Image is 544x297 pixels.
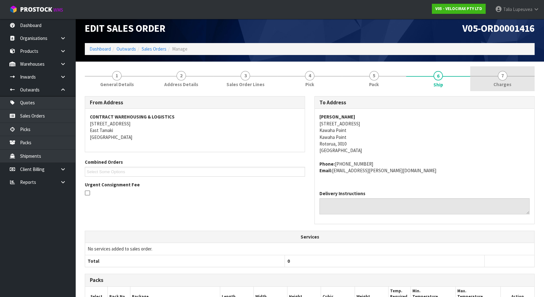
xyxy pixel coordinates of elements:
span: Ship [433,81,443,88]
a: Outwards [117,46,136,52]
a: V05 - VELOCIRAX PTY LTD [432,4,486,14]
span: 6 [433,71,443,80]
strong: CONTRACT WAREHOUSING & LOGISTICS [90,114,175,120]
small: WMS [53,7,63,13]
span: Pick [305,81,314,88]
span: Pack [369,81,379,88]
address: [STREET_ADDRESS] Kawaha Point Kawaha Point Rotorua, 3010 [GEOGRAPHIC_DATA] [319,113,530,154]
label: Delivery Instructions [319,190,365,197]
label: Combined Orders [85,159,123,165]
span: 5 [369,71,379,80]
span: 3 [241,71,250,80]
h3: From Address [90,100,300,106]
span: General Details [100,81,134,88]
span: 0 [287,258,290,264]
h3: To Address [319,100,530,106]
address: [PHONE_NUMBER] [EMAIL_ADDRESS][PERSON_NAME][DOMAIN_NAME] [319,161,530,174]
span: 7 [498,71,507,80]
a: Sales Orders [142,46,166,52]
th: Total [85,255,285,267]
img: cube-alt.png [9,5,17,13]
a: Dashboard [90,46,111,52]
strong: [PERSON_NAME] [319,114,355,120]
th: Services [85,231,534,243]
strong: phone [319,161,335,167]
span: 4 [305,71,314,80]
span: 2 [177,71,186,80]
span: ProStock [20,5,52,14]
span: Sales Order Lines [226,81,264,88]
span: Lupeuvea [513,6,532,12]
h3: Packs [90,277,530,283]
strong: email [319,168,332,173]
span: Charges [493,81,511,88]
label: Urgent Consignment Fee [85,181,140,188]
span: V05-ORD0001416 [462,22,535,35]
span: 1 [112,71,122,80]
span: Manage [172,46,188,52]
span: Talia [503,6,512,12]
strong: V05 - VELOCIRAX PTY LTD [435,6,482,11]
address: [STREET_ADDRESS] East Tamaki [GEOGRAPHIC_DATA] [90,113,300,140]
span: Edit Sales Order [85,22,166,35]
td: No services added to sales order. [85,243,534,255]
span: Address Details [164,81,198,88]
